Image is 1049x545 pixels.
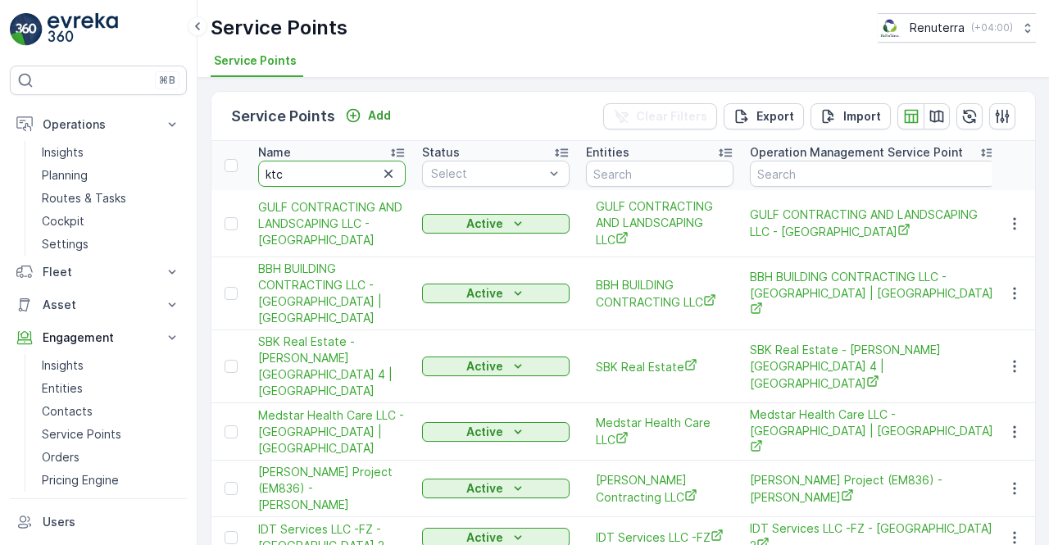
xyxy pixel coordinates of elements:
[258,334,406,399] span: SBK Real Estate - [PERSON_NAME] [GEOGRAPHIC_DATA] 4 | [GEOGRAPHIC_DATA]
[422,214,570,234] button: Active
[42,403,93,420] p: Contacts
[258,407,406,456] a: Medstar Health Care LLC - Gulf Towers | Oud Mehta
[756,108,794,125] p: Export
[10,506,187,538] a: Users
[42,167,88,184] p: Planning
[10,256,187,288] button: Fleet
[596,415,724,448] a: Medstar Health Care LLC
[750,406,996,456] a: Medstar Health Care LLC - Gulf Towers | Oud Mehta
[35,377,187,400] a: Entities
[422,479,570,498] button: Active
[596,358,724,375] a: SBK Real Estate
[258,464,406,513] span: [PERSON_NAME] Project (EM836) - [PERSON_NAME]
[878,13,1036,43] button: Renuterra(+04:00)
[10,321,187,354] button: Engagement
[422,144,460,161] p: Status
[258,144,291,161] p: Name
[42,472,119,488] p: Pricing Engine
[225,287,238,300] div: Toggle Row Selected
[750,342,996,392] span: SBK Real Estate - [PERSON_NAME] [GEOGRAPHIC_DATA] 4 | [GEOGRAPHIC_DATA]
[596,472,724,506] a: Wade Adams Contracting LLC
[43,116,154,133] p: Operations
[159,74,175,87] p: ⌘B
[258,199,406,248] span: GULF CONTRACTING AND LANDSCAPING LLC - [GEOGRAPHIC_DATA]
[35,446,187,469] a: Orders
[431,166,544,182] p: Select
[586,144,629,161] p: Entities
[750,269,996,319] span: BBH BUILDING CONTRACTING LLC - [GEOGRAPHIC_DATA] | [GEOGRAPHIC_DATA]
[724,103,804,129] button: Export
[258,161,406,187] input: Search
[750,342,996,392] a: SBK Real Estate - Mohd. Jassim Building 4 | Al Nahda
[258,261,406,326] a: BBH BUILDING CONTRACTING LLC - Villa 70 Sanctuary Falls | Jumeirah Golf Estates
[225,425,238,438] div: Toggle Row Selected
[368,107,391,124] p: Add
[42,190,126,207] p: Routes & Tasks
[48,13,118,46] img: logo_light-DOdMpM7g.png
[35,400,187,423] a: Contacts
[750,161,996,187] input: Search
[750,269,996,319] a: BBH BUILDING CONTRACTING LLC - Villa 70 Sanctuary Falls | Jumeirah Golf Estates
[42,449,79,466] p: Orders
[586,161,733,187] input: Search
[843,108,881,125] p: Import
[466,358,503,375] p: Active
[878,19,903,37] img: Screenshot_2024-07-26_at_13.33.01.png
[10,108,187,141] button: Operations
[42,357,84,374] p: Insights
[35,423,187,446] a: Service Points
[35,233,187,256] a: Settings
[225,482,238,495] div: Toggle Row Selected
[596,198,724,248] a: GULF CONTRACTING AND LANDSCAPING LLC
[338,106,397,125] button: Add
[35,469,187,492] a: Pricing Engine
[211,15,347,41] p: Service Points
[231,105,335,128] p: Service Points
[225,360,238,373] div: Toggle Row Selected
[42,380,83,397] p: Entities
[258,199,406,248] a: GULF CONTRACTING AND LANDSCAPING LLC - Khawaneej
[258,464,406,513] a: Wade Adams Project (EM836) - Nad Al Sheba
[35,210,187,233] a: Cockpit
[43,329,154,346] p: Engagement
[466,216,503,232] p: Active
[596,277,724,311] a: BBH BUILDING CONTRACTING LLC
[42,426,121,443] p: Service Points
[35,354,187,377] a: Insights
[35,164,187,187] a: Planning
[214,52,297,69] span: Service Points
[42,144,84,161] p: Insights
[466,285,503,302] p: Active
[750,144,963,161] p: Operation Management Service Point
[43,264,154,280] p: Fleet
[42,236,89,252] p: Settings
[35,141,187,164] a: Insights
[750,207,996,240] a: GULF CONTRACTING AND LANDSCAPING LLC - Khawaneej
[466,480,503,497] p: Active
[750,207,996,240] span: GULF CONTRACTING AND LANDSCAPING LLC - [GEOGRAPHIC_DATA]
[422,422,570,442] button: Active
[225,531,238,544] div: Toggle Row Selected
[466,424,503,440] p: Active
[596,472,724,506] span: [PERSON_NAME] Contracting LLC
[42,213,84,229] p: Cockpit
[910,20,965,36] p: Renuterra
[750,472,996,506] span: [PERSON_NAME] Project (EM836) - [PERSON_NAME]
[43,514,180,530] p: Users
[258,261,406,326] span: BBH BUILDING CONTRACTING LLC - [GEOGRAPHIC_DATA] | [GEOGRAPHIC_DATA]
[225,217,238,230] div: Toggle Row Selected
[43,297,154,313] p: Asset
[258,334,406,399] a: SBK Real Estate - Mohd. Jassim Building 4 | Al Nahda
[422,284,570,303] button: Active
[636,108,707,125] p: Clear Filters
[10,288,187,321] button: Asset
[10,13,43,46] img: logo
[35,187,187,210] a: Routes & Tasks
[258,407,406,456] span: Medstar Health Care LLC - [GEOGRAPHIC_DATA] | [GEOGRAPHIC_DATA]
[750,472,996,506] a: Wade Adams Project (EM836) - Nad Al Sheba
[971,21,1013,34] p: ( +04:00 )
